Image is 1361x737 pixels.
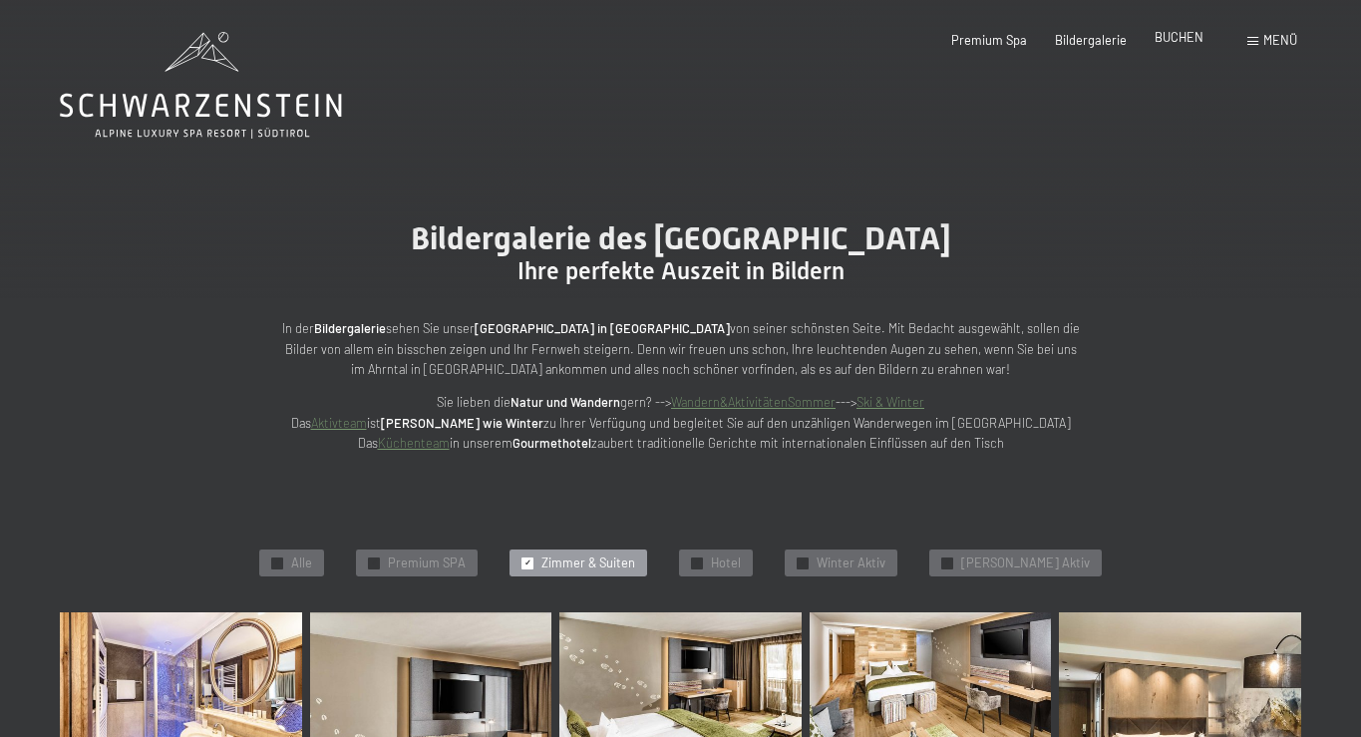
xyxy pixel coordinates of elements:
strong: Bildergalerie [314,320,386,336]
span: Hotel [711,554,741,572]
a: Premium Spa [951,32,1027,48]
a: Ski & Winter [856,394,924,410]
span: ✓ [800,557,807,568]
span: Menü [1263,32,1297,48]
span: Winter Aktiv [817,554,885,572]
strong: [PERSON_NAME] wie Winter [381,415,543,431]
a: Bildergalerie [1055,32,1127,48]
span: Premium SPA [388,554,466,572]
a: Aktivteam [311,415,367,431]
span: ✓ [274,557,281,568]
span: ✓ [694,557,701,568]
span: Zimmer & Suiten [541,554,635,572]
p: In der sehen Sie unser von seiner schönsten Seite. Mit Bedacht ausgewählt, sollen die Bilder von ... [282,318,1080,379]
a: Küchenteam [378,435,450,451]
strong: Gourmethotel [512,435,591,451]
strong: Natur und Wandern [510,394,620,410]
span: [PERSON_NAME] Aktiv [961,554,1090,572]
p: Sie lieben die gern? --> ---> Das ist zu Ihrer Verfügung und begleitet Sie auf den unzähligen Wan... [282,392,1080,453]
span: Ihre perfekte Auszeit in Bildern [517,257,845,285]
strong: [GEOGRAPHIC_DATA] in [GEOGRAPHIC_DATA] [475,320,730,336]
a: BUCHEN [1155,29,1203,45]
span: Alle [291,554,312,572]
a: Wandern&AktivitätenSommer [671,394,836,410]
span: Bildergalerie des [GEOGRAPHIC_DATA] [411,219,951,257]
span: ✓ [524,557,531,568]
span: ✓ [944,557,951,568]
span: ✓ [371,557,378,568]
